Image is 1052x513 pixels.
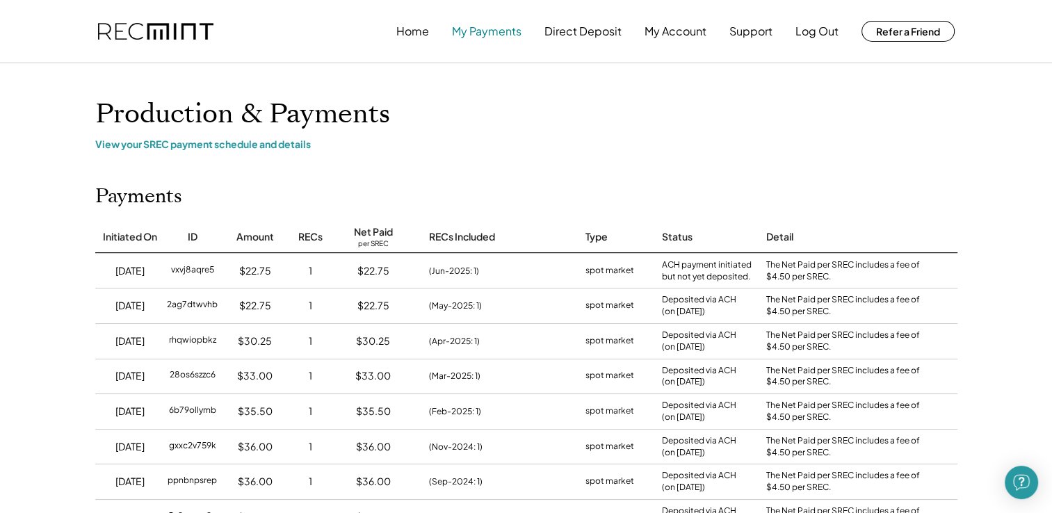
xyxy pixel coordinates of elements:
div: 28os6szzc6 [170,369,216,383]
div: The Net Paid per SREC includes a fee of $4.50 per SREC. [766,400,926,423]
div: $22.75 [239,299,271,313]
img: recmint-logotype%403x.png [98,23,213,40]
div: $35.50 [238,405,273,418]
div: 1 [309,334,312,348]
div: Net Paid [354,225,393,239]
button: My Account [645,17,706,45]
div: The Net Paid per SREC includes a fee of $4.50 per SREC. [766,365,926,389]
div: The Net Paid per SREC includes a fee of $4.50 per SREC. [766,294,926,318]
div: $36.00 [356,475,391,489]
div: 2ag7dtwvhb [167,299,218,313]
div: 1 [309,369,312,383]
div: (Sep-2024: 1) [429,475,483,488]
div: Deposited via ACH (on [DATE]) [662,435,736,459]
div: 1 [309,440,312,454]
div: [DATE] [115,405,145,418]
div: vxvj8aqre5 [171,264,214,278]
h2: Payments [95,185,182,209]
div: $35.50 [356,405,391,418]
div: gxxc2v759k [169,440,216,454]
div: Detail [766,230,793,244]
div: (Mar-2025: 1) [429,370,480,382]
button: My Payments [452,17,521,45]
div: RECs Included [429,230,495,244]
button: Home [396,17,429,45]
div: The Net Paid per SREC includes a fee of $4.50 per SREC. [766,435,926,459]
div: (May-2025: 1) [429,300,482,312]
div: $36.00 [356,440,391,454]
div: ID [188,230,197,244]
div: $22.75 [239,264,271,278]
div: $22.75 [357,264,389,278]
div: per SREC [358,239,389,250]
div: ppnbnpsrep [168,475,217,489]
div: [DATE] [115,475,145,489]
div: spot market [585,334,634,348]
div: Deposited via ACH (on [DATE]) [662,470,736,494]
div: 6b79ollymb [169,405,216,418]
div: 1 [309,475,312,489]
h1: Production & Payments [95,98,957,131]
div: spot market [585,440,634,454]
div: (Feb-2025: 1) [429,405,481,418]
div: The Net Paid per SREC includes a fee of $4.50 per SREC. [766,470,926,494]
button: Log Out [795,17,839,45]
div: spot market [585,405,634,418]
div: 1 [309,299,312,313]
div: 1 [309,405,312,418]
div: $30.25 [238,334,272,348]
div: Deposited via ACH (on [DATE]) [662,365,736,389]
div: View your SREC payment schedule and details [95,138,957,150]
div: RECs [298,230,323,244]
div: ACH payment initiated but not yet deposited. [662,259,752,283]
div: $36.00 [238,475,273,489]
button: Refer a Friend [861,21,955,42]
button: Direct Deposit [544,17,622,45]
div: Deposited via ACH (on [DATE]) [662,329,736,353]
div: (Jun-2025: 1) [429,265,479,277]
div: (Apr-2025: 1) [429,335,480,348]
div: (Nov-2024: 1) [429,441,483,453]
div: spot market [585,475,634,489]
div: Type [585,230,608,244]
div: [DATE] [115,440,145,454]
div: $33.00 [237,369,273,383]
div: Deposited via ACH (on [DATE]) [662,400,736,423]
div: [DATE] [115,299,145,313]
div: Status [662,230,693,244]
div: 1 [309,264,312,278]
div: spot market [585,264,634,278]
div: The Net Paid per SREC includes a fee of $4.50 per SREC. [766,259,926,283]
button: Support [729,17,772,45]
div: spot market [585,369,634,383]
div: Open Intercom Messenger [1005,466,1038,499]
div: $22.75 [357,299,389,313]
div: [DATE] [115,264,145,278]
div: $33.00 [355,369,391,383]
div: $30.25 [356,334,390,348]
div: rhqwiopbkz [169,334,216,348]
div: Amount [236,230,274,244]
div: The Net Paid per SREC includes a fee of $4.50 per SREC. [766,329,926,353]
div: $36.00 [238,440,273,454]
div: [DATE] [115,369,145,383]
div: [DATE] [115,334,145,348]
div: Initiated On [103,230,157,244]
div: spot market [585,299,634,313]
div: Deposited via ACH (on [DATE]) [662,294,736,318]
